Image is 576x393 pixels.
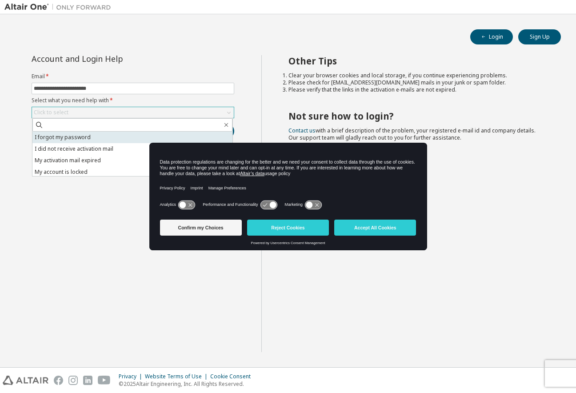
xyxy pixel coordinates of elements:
[32,55,194,62] div: Account and Login Help
[3,376,48,385] img: altair_logo.svg
[470,29,513,44] button: Login
[4,3,116,12] img: Altair One
[83,376,92,385] img: linkedin.svg
[54,376,63,385] img: facebook.svg
[288,79,545,86] li: Please check for [EMAIL_ADDRESS][DOMAIN_NAME] mails in your junk or spam folder.
[518,29,561,44] button: Sign Up
[34,109,68,116] div: Click to select
[32,73,234,80] label: Email
[119,380,256,388] p: © 2025 Altair Engineering, Inc. All Rights Reserved.
[288,110,545,122] h2: Not sure how to login?
[68,376,78,385] img: instagram.svg
[288,55,545,67] h2: Other Tips
[98,376,111,385] img: youtube.svg
[119,373,145,380] div: Privacy
[145,373,210,380] div: Website Terms of Use
[288,127,536,141] span: with a brief description of the problem, your registered e-mail id and company details. Our suppo...
[32,132,232,143] li: I forgot my password
[32,107,234,118] div: Click to select
[210,373,256,380] div: Cookie Consent
[32,97,234,104] label: Select what you need help with
[288,72,545,79] li: Clear your browser cookies and local storage, if you continue experiencing problems.
[288,86,545,93] li: Please verify that the links in the activation e-mails are not expired.
[288,127,316,134] a: Contact us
